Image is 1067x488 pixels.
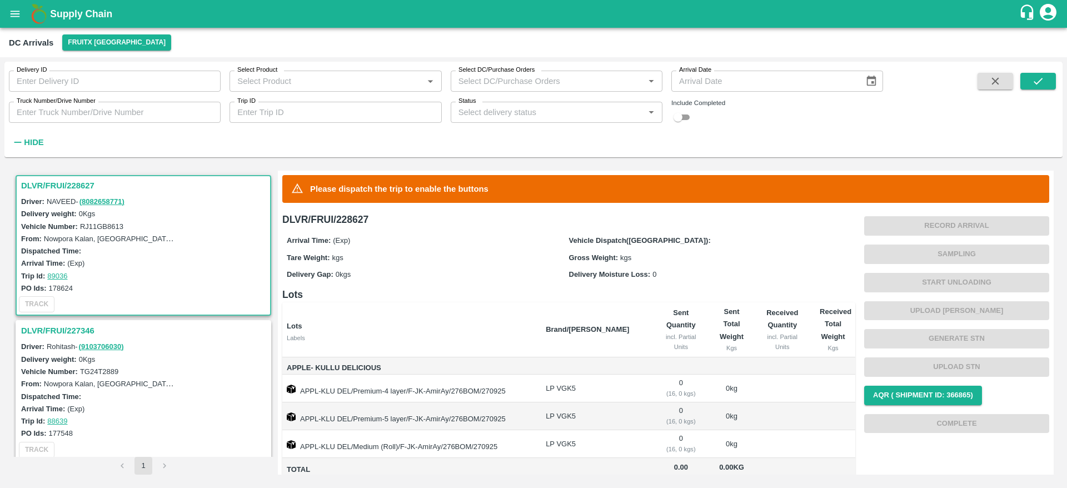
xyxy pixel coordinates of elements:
span: Total [287,464,537,476]
div: customer-support [1019,4,1038,24]
span: kgs [620,253,631,262]
label: 177548 [49,429,73,437]
td: 0 kg [710,430,754,458]
label: Delivery weight: [21,355,77,363]
strong: Hide [24,138,43,147]
div: DC Arrivals [9,36,53,50]
label: Nowpora Kalan, [GEOGRAPHIC_DATA], [GEOGRAPHIC_DATA], [GEOGRAPHIC_DATA] [44,379,331,388]
div: Kgs [719,343,745,353]
label: Dispatched Time: [21,247,81,255]
img: box [287,385,296,394]
label: PO Ids: [21,284,47,292]
label: Arrival Time: [21,259,65,267]
div: ( 16, 0 kgs) [661,416,701,426]
b: Sent Quantity [666,308,696,329]
td: 0 [652,402,710,430]
label: Delivery ID [17,66,47,74]
label: Dispatched Time: [21,392,81,401]
label: Delivery Moisture Loss: [569,270,651,278]
label: Delivery Gap: [287,270,333,278]
button: open drawer [2,1,28,27]
label: Arrival Date [679,66,711,74]
label: Tare Weight: [287,253,330,262]
button: Open [423,74,437,88]
label: Driver: [21,342,44,351]
label: PO Ids: [21,429,47,437]
a: Supply Chain [50,6,1019,22]
label: From: [21,235,42,243]
input: Select delivery status [454,105,641,119]
input: Enter Trip ID [230,102,441,123]
button: Open [644,74,659,88]
span: 0.00 [661,461,701,474]
td: LP VGK5 [537,402,652,430]
a: 88639 [47,417,67,425]
span: (Exp) [333,236,350,245]
label: Trip ID [237,97,256,106]
button: Select DC [62,34,171,51]
div: ( 16, 0 kgs) [661,444,701,454]
img: box [287,412,296,421]
div: Include Completed [671,98,883,108]
td: LP VGK5 [537,430,652,458]
b: Received Quantity [766,308,798,329]
label: 0 Kgs [79,210,96,218]
td: APPL-KLU DEL/Premium-5 layer/F-JK-AmirAy/276BOM/270925 [282,402,537,430]
label: From: [21,380,42,388]
label: Arrival Time: [287,236,331,245]
span: kgs [332,253,343,262]
b: Sent Total Weight [720,307,744,341]
label: Status [458,97,476,106]
label: Truck Number/Drive Number [17,97,96,106]
input: Enter Truck Number/Drive Number [9,102,221,123]
label: Driver: [21,197,44,206]
label: Trip Id: [21,417,45,425]
button: Choose date [861,71,882,92]
span: 0 kgs [336,270,351,278]
h3: DLVR/FRUI/227346 [21,323,269,338]
b: Lots [287,322,302,330]
span: 0 [652,270,656,278]
p: Please dispatch the trip to enable the buttons [310,183,488,195]
td: APPL-KLU DEL/Premium-4 layer/F-JK-AmirAy/276BOM/270925 [282,375,537,402]
label: Select Product [237,66,277,74]
label: Vehicle Number: [21,367,78,376]
input: Select DC/Purchase Orders [454,74,626,88]
nav: pagination navigation [112,457,175,475]
img: box [287,440,296,449]
td: 0 [652,375,710,402]
div: incl. Partial Units [661,332,701,352]
div: account of current user [1038,2,1058,26]
b: Brand/[PERSON_NAME] [546,325,629,333]
label: Vehicle Dispatch([GEOGRAPHIC_DATA]): [569,236,711,245]
label: (Exp) [67,259,84,267]
a: (9103706030) [79,342,124,351]
b: Received Total Weight [820,307,851,341]
div: Kgs [820,343,846,353]
label: Arrival Time: [21,405,65,413]
span: Apple- Kullu Delicious [287,362,537,375]
label: Select DC/Purchase Orders [458,66,535,74]
button: Hide [9,133,47,152]
input: Arrival Date [671,71,856,92]
label: Vehicle Number: [21,222,78,231]
a: 89036 [47,272,67,280]
h6: Lots [282,287,855,302]
td: LP VGK5 [537,375,652,402]
label: Nowpora Kalan, [GEOGRAPHIC_DATA], [GEOGRAPHIC_DATA], [GEOGRAPHIC_DATA] [44,234,331,243]
td: APPL-KLU DEL/Medium (Roll)/F-JK-AmirAy/276BOM/270925 [282,430,537,458]
button: AQR ( Shipment Id: 366865) [864,386,982,405]
span: 0.00 Kg [719,463,744,471]
b: Supply Chain [50,8,112,19]
td: 0 kg [710,402,754,430]
img: logo [28,3,50,25]
label: 0 Kgs [79,355,96,363]
a: (8082658771) [79,197,124,206]
div: Labels [287,333,537,343]
label: 178624 [49,284,73,292]
h3: DLVR/FRUI/228627 [21,178,269,193]
div: incl. Partial Units [762,332,802,352]
input: Enter Delivery ID [9,71,221,92]
button: page 1 [134,457,152,475]
td: 0 [652,430,710,458]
